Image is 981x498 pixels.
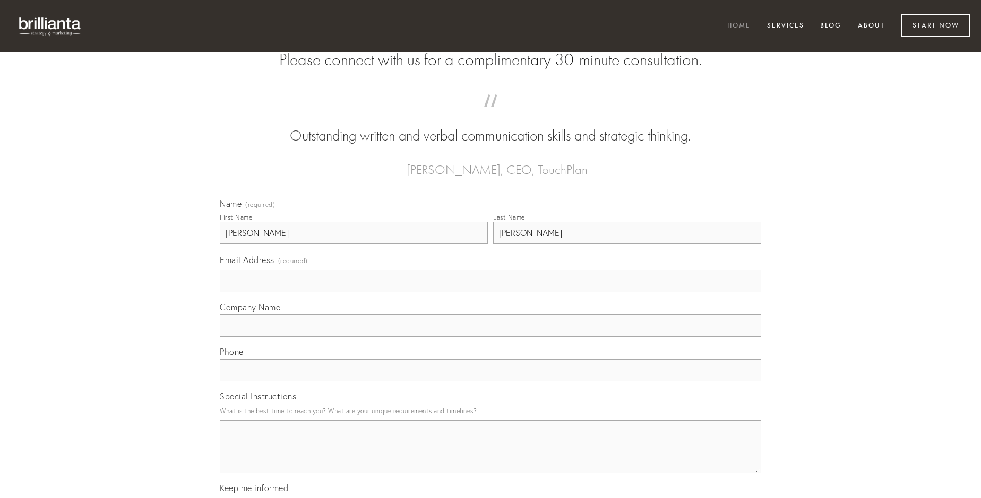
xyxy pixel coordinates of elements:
[851,18,892,35] a: About
[278,254,308,268] span: (required)
[237,146,744,180] figcaption: — [PERSON_NAME], CEO, TouchPlan
[493,213,525,221] div: Last Name
[813,18,848,35] a: Blog
[220,302,280,312] span: Company Name
[720,18,758,35] a: Home
[220,50,761,70] h2: Please connect with us for a complimentary 30-minute consultation.
[220,255,274,265] span: Email Address
[220,391,296,401] span: Special Instructions
[220,404,761,418] p: What is the best time to reach you? What are your unique requirements and timelines?
[220,198,242,209] span: Name
[220,346,244,357] span: Phone
[220,213,252,221] div: First Name
[220,483,288,493] span: Keep me informed
[11,11,90,41] img: brillianta - research, strategy, marketing
[245,202,275,208] span: (required)
[237,105,744,146] blockquote: Outstanding written and verbal communication skills and strategic thinking.
[237,105,744,126] span: “
[901,14,970,37] a: Start Now
[760,18,811,35] a: Services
